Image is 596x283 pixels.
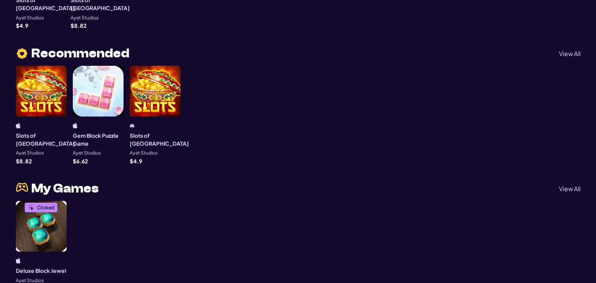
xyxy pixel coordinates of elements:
[73,158,88,164] p: $ 6.62
[16,182,28,194] img: money
[130,123,135,128] img: android
[130,151,157,155] p: Ayet Studios
[559,50,581,57] p: View All
[16,15,44,20] p: Ayet Studios
[16,158,32,164] p: $ 8.82
[73,132,124,148] h3: Gem Block Puzzle Game
[16,23,28,28] p: $ 4.9
[71,23,86,28] p: $ 8.82
[16,123,21,128] img: ios
[559,185,581,192] p: View All
[16,267,66,275] h3: Deluxe Block Jewel
[28,204,34,211] img: Clicked
[31,182,99,195] span: My Games
[16,278,44,283] p: Ayet Studios
[16,258,21,264] img: ios
[37,205,54,210] div: Clicked
[31,47,129,60] span: Recommended
[16,47,28,60] img: heart
[71,15,98,20] p: Ayet Studios
[16,151,44,155] p: Ayet Studios
[73,151,101,155] p: Ayet Studios
[73,123,78,128] img: ios
[130,158,142,164] p: $ 4.9
[130,132,189,148] h3: Slots of [GEOGRAPHIC_DATA]
[16,132,75,148] h3: Slots of [GEOGRAPHIC_DATA]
